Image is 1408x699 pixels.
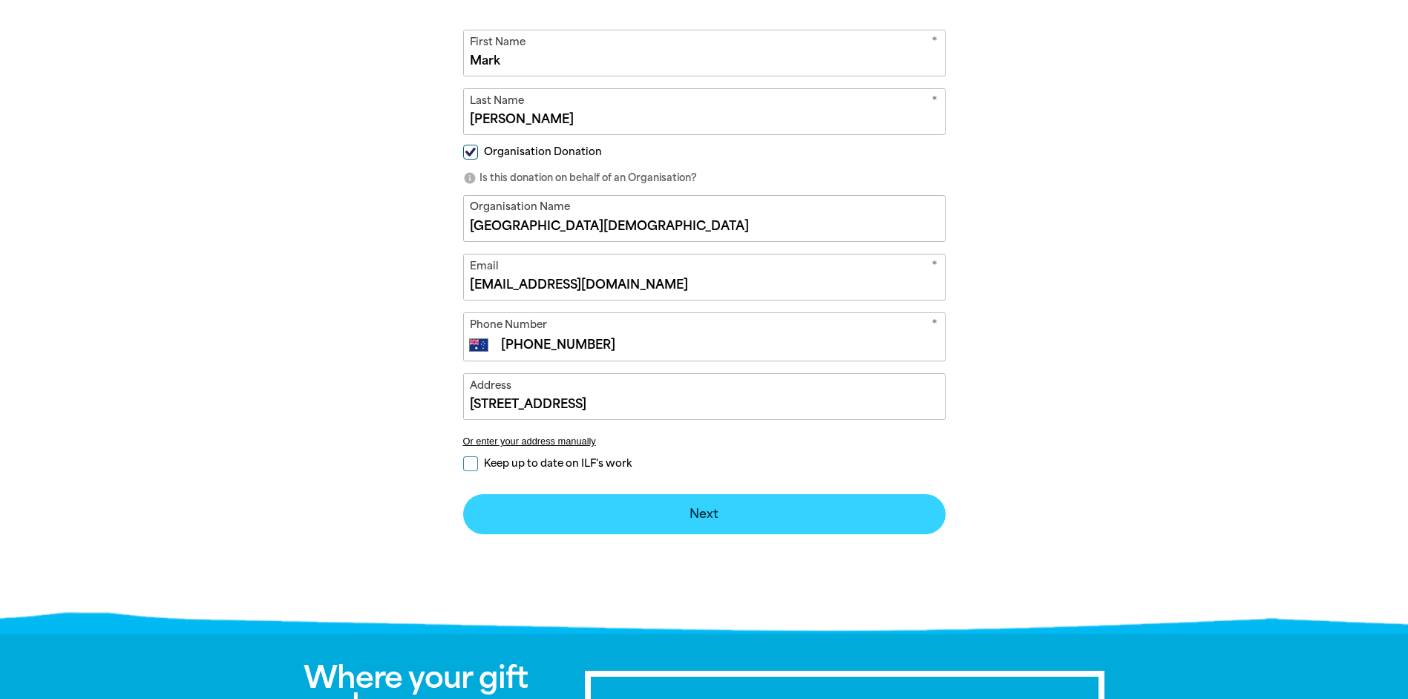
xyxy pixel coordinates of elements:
button: Next [463,494,946,534]
span: Keep up to date on ILF's work [484,456,632,470]
span: Organisation Donation [484,145,602,159]
input: Keep up to date on ILF's work [463,456,478,471]
button: Or enter your address manually [463,436,946,447]
i: info [463,171,477,185]
i: Required [931,317,937,335]
p: Is this donation on behalf of an Organisation? [463,171,946,186]
input: Organisation Donation [463,145,478,160]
